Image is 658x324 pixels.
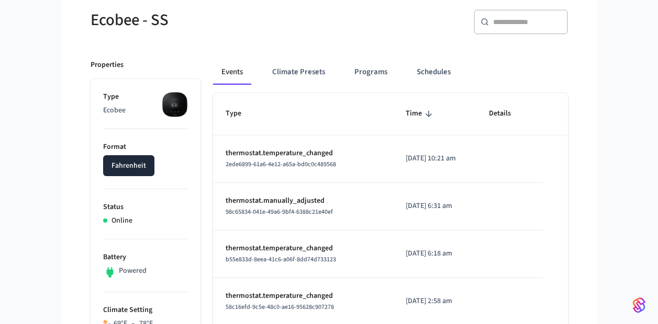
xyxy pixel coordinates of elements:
button: Schedules [408,60,459,85]
p: [DATE] 6:18 am [406,248,464,259]
p: Online [111,215,132,226]
p: Properties [91,60,124,71]
p: Powered [119,265,147,276]
button: Programs [346,60,396,85]
span: b55e833d-8eea-41c6-a06f-8dd74d733123 [226,255,336,264]
p: [DATE] 10:21 am [406,153,464,164]
p: Format [103,142,188,153]
img: ecobee_lite_3 [162,91,188,118]
button: Fahrenheit [103,155,154,176]
p: Ecobee [103,105,188,116]
span: Type [226,106,255,122]
p: thermostat.manually_adjusted [226,195,381,206]
span: Details [489,106,525,122]
p: Climate Setting [103,305,188,316]
p: Status [103,202,188,213]
span: 2ede6899-61a6-4e12-a65a-bd0c0c489568 [226,160,336,169]
p: [DATE] 2:58 am [406,296,464,307]
h5: Ecobee - SS [91,9,323,31]
span: 98c65834-041e-49a6-9bf4-6388c21e40ef [226,207,333,216]
p: Type [103,91,188,102]
p: thermostat.temperature_changed [226,243,381,254]
button: Events [213,60,251,85]
p: thermostat.temperature_changed [226,148,381,159]
p: thermostat.temperature_changed [226,291,381,302]
p: Battery [103,252,188,263]
p: [DATE] 6:31 am [406,201,464,212]
span: Time [406,106,436,122]
button: Climate Presets [264,60,333,85]
span: 58c16efd-9c5e-48c0-ae16-95628c907278 [226,303,334,311]
img: SeamLogoGradient.69752ec5.svg [633,297,645,314]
